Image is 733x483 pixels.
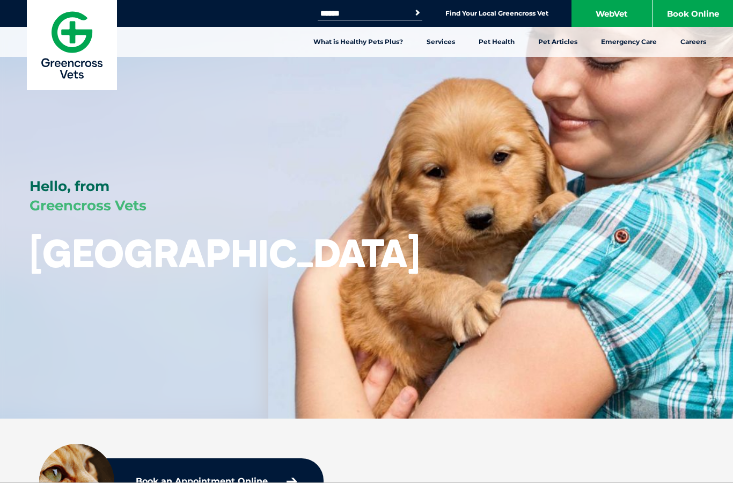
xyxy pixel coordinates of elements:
[669,27,718,57] a: Careers
[30,178,109,195] span: Hello, from
[415,27,467,57] a: Services
[30,197,146,214] span: Greencross Vets
[445,9,548,18] a: Find Your Local Greencross Vet
[589,27,669,57] a: Emergency Care
[302,27,415,57] a: What is Healthy Pets Plus?
[467,27,526,57] a: Pet Health
[30,232,420,274] h1: [GEOGRAPHIC_DATA]
[412,8,423,18] button: Search
[526,27,589,57] a: Pet Articles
